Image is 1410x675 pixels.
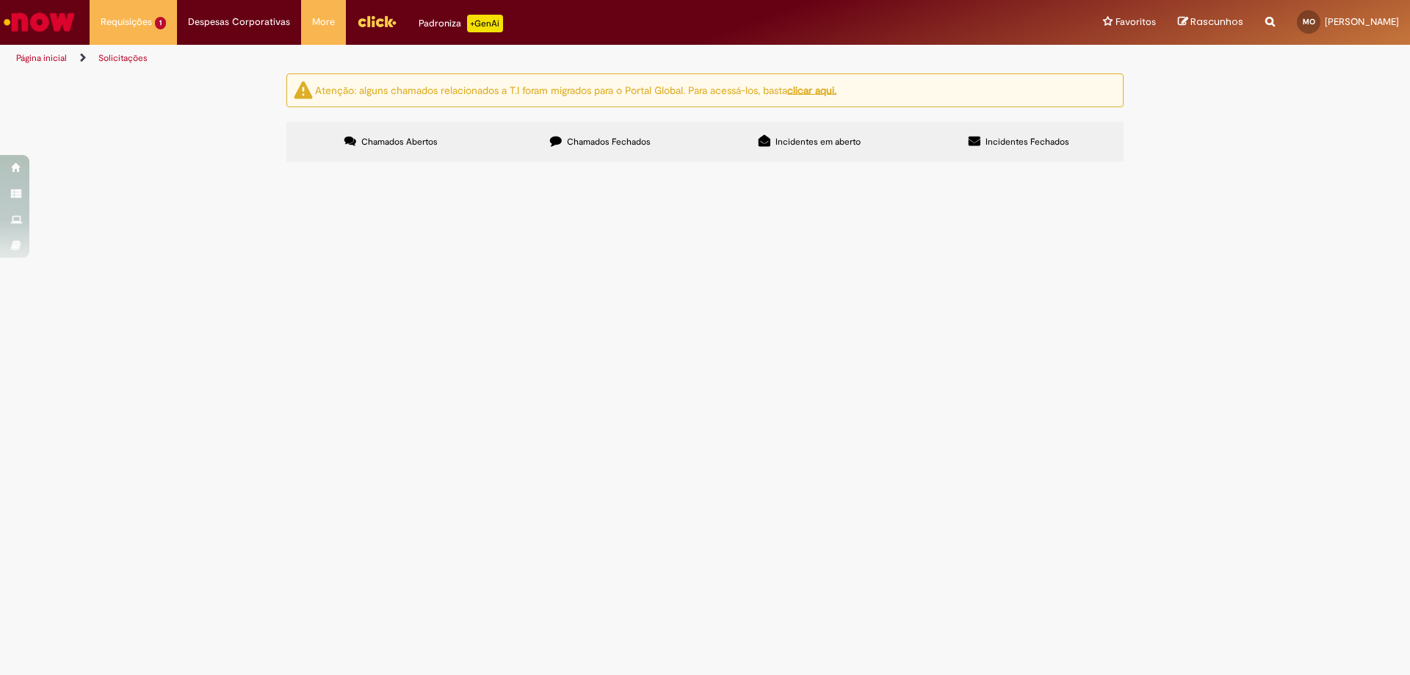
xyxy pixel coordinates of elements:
span: Requisições [101,15,152,29]
span: Incidentes Fechados [986,136,1069,148]
a: clicar aqui. [787,83,836,96]
a: Página inicial [16,52,67,64]
span: More [312,15,335,29]
div: Padroniza [419,15,503,32]
ng-bind-html: Atenção: alguns chamados relacionados a T.I foram migrados para o Portal Global. Para acessá-los,... [315,83,836,96]
span: Incidentes em aberto [775,136,861,148]
a: Solicitações [98,52,148,64]
span: Despesas Corporativas [188,15,290,29]
p: +GenAi [467,15,503,32]
span: 1 [155,17,166,29]
ul: Trilhas de página [11,45,929,72]
a: Rascunhos [1178,15,1243,29]
span: Chamados Fechados [567,136,651,148]
span: [PERSON_NAME] [1325,15,1399,28]
img: click_logo_yellow_360x200.png [357,10,397,32]
span: Rascunhos [1190,15,1243,29]
span: Chamados Abertos [361,136,438,148]
img: ServiceNow [1,7,77,37]
span: MO [1303,17,1315,26]
span: Favoritos [1116,15,1156,29]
